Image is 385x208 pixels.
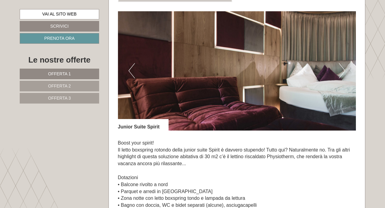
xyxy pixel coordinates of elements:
a: Scrivici [20,21,99,32]
button: Next [339,63,345,78]
span: Offerta 2 [48,84,71,88]
div: Le nostre offerte [20,54,99,66]
div: Junior Suite Spirit [118,119,169,131]
img: image [118,11,356,131]
button: Previous [129,63,135,78]
a: Vai al sito web [20,9,99,19]
span: Offerta 1 [48,71,71,76]
a: Prenota ora [20,33,99,44]
span: Offerta 3 [48,96,71,101]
